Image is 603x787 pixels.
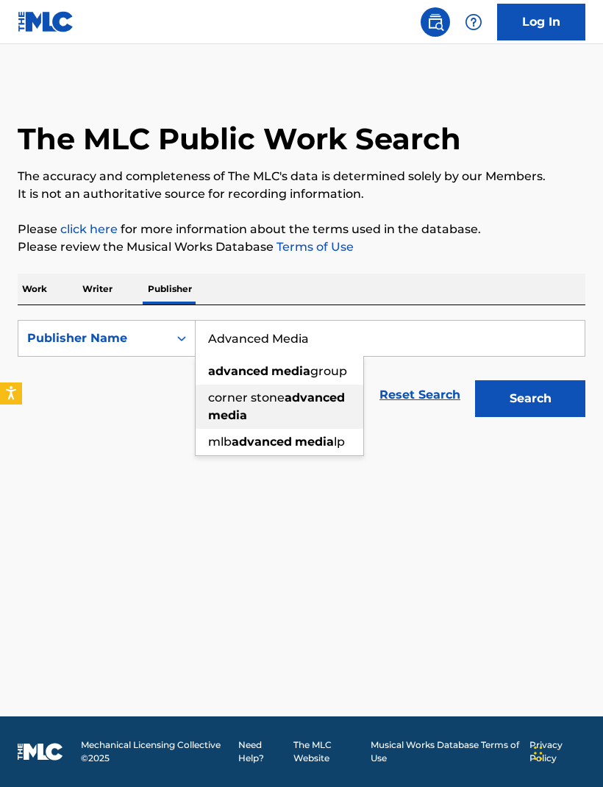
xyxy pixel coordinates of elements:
[475,380,585,417] button: Search
[427,13,444,31] img: search
[271,364,310,378] strong: media
[372,379,468,411] a: Reset Search
[78,274,117,305] p: Writer
[310,364,347,378] span: group
[295,435,334,449] strong: media
[371,738,521,765] a: Musical Works Database Terms of Use
[274,240,354,254] a: Terms of Use
[232,435,292,449] strong: advanced
[465,13,482,31] img: help
[208,408,247,422] strong: media
[60,222,118,236] a: click here
[334,435,345,449] span: lp
[18,320,585,424] form: Search Form
[208,391,285,405] span: corner stone
[18,238,585,256] p: Please review the Musical Works Database
[459,7,488,37] div: Help
[81,738,229,765] span: Mechanical Licensing Collective © 2025
[18,221,585,238] p: Please for more information about the terms used in the database.
[27,330,160,347] div: Publisher Name
[18,121,461,157] h1: The MLC Public Work Search
[293,738,362,765] a: The MLC Website
[208,435,232,449] span: mlb
[18,168,585,185] p: The accuracy and completeness of The MLC's data is determined solely by our Members.
[18,185,585,203] p: It is not an authoritative source for recording information.
[534,731,543,775] div: Drag
[421,7,450,37] a: Public Search
[529,716,603,787] iframe: Chat Widget
[238,738,285,765] a: Need Help?
[18,743,63,761] img: logo
[285,391,345,405] strong: advanced
[18,274,51,305] p: Work
[143,274,196,305] p: Publisher
[18,11,74,32] img: MLC Logo
[208,364,268,378] strong: advanced
[497,4,585,40] a: Log In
